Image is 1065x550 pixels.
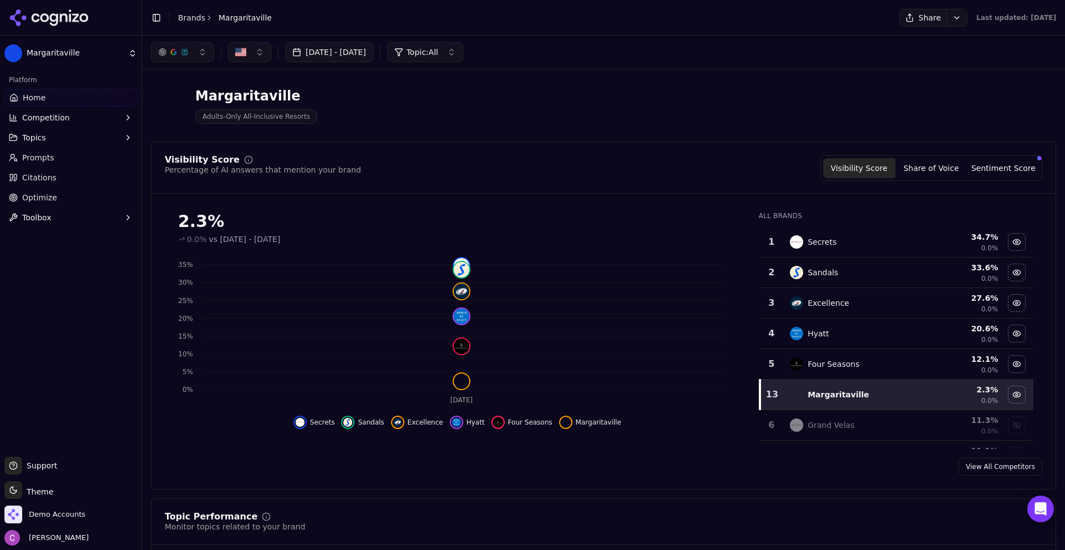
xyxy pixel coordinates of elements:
[178,279,193,286] tspan: 30%
[454,262,469,277] img: sandals
[1008,264,1026,281] button: Hide sandals data
[764,266,779,279] div: 2
[981,335,998,344] span: 0.0%
[452,418,461,427] img: hyatt
[4,189,137,206] a: Optimize
[22,152,54,163] span: Prompts
[454,339,469,354] img: four seasons
[454,284,469,299] img: excellence
[790,357,803,371] img: four seasons
[165,155,240,164] div: Visibility Score
[927,384,998,395] div: 2.3 %
[760,441,1033,471] tr: 11.1%Show breathless data
[178,350,193,358] tspan: 10%
[4,169,137,186] a: Citations
[285,42,373,62] button: [DATE] - [DATE]
[808,236,836,248] div: Secrets
[1008,294,1026,312] button: Hide excellence data
[4,71,137,89] div: Platform
[508,418,552,427] span: Four Seasons
[22,460,57,471] span: Support
[1008,325,1026,342] button: Hide hyatt data
[958,458,1042,476] a: View All Competitors
[981,305,998,314] span: 0.0%
[4,506,85,523] button: Open organization switcher
[764,357,779,371] div: 5
[759,211,1033,220] div: All Brands
[790,266,803,279] img: sandals
[808,267,838,278] div: Sandals
[927,354,998,365] div: 12.1 %
[178,211,737,231] div: 2.3%
[808,297,849,309] div: Excellence
[927,262,998,273] div: 33.6 %
[765,388,779,401] div: 13
[927,323,998,334] div: 20.6 %
[981,244,998,253] span: 0.0%
[1008,355,1026,373] button: Hide four seasons data
[4,129,137,147] button: Topics
[1027,496,1054,522] div: Open Intercom Messenger
[4,44,22,62] img: Margaritaville
[450,416,485,429] button: Hide hyatt data
[408,418,443,427] span: Excellence
[764,235,779,249] div: 1
[22,172,57,183] span: Citations
[760,380,1033,410] tr: 13margaritavilleMargaritaville2.3%0.0%Hide margaritaville data
[23,92,45,103] span: Home
[22,112,70,123] span: Competition
[293,416,335,429] button: Hide secrets data
[967,158,1039,178] button: Sentiment Score
[187,234,207,245] span: 0.0%
[178,315,193,322] tspan: 20%
[760,410,1033,441] tr: 6grand velasGrand Velas11.3%0.0%Show grand velas data
[195,109,317,124] span: Adults-Only All-Inclusive Resorts
[165,164,361,175] div: Percentage of AI answers that mention your brand
[358,418,384,427] span: Sandals
[182,368,193,376] tspan: 5%
[927,445,998,456] div: 11.1 %
[165,512,257,521] div: Topic Performance
[450,396,473,404] tspan: [DATE]
[235,47,246,58] img: US
[178,261,193,269] tspan: 35%
[454,258,469,274] img: secrets
[808,359,859,370] div: Four Seasons
[165,521,305,532] div: Monitor topics related to your brand
[790,296,803,310] img: excellence
[760,349,1033,380] tr: 5four seasonsFour Seasons12.1%0.0%Hide four seasons data
[576,418,621,427] span: Margaritaville
[22,212,52,223] span: Toolbox
[178,332,193,340] tspan: 15%
[182,386,193,393] tspan: 0%
[343,418,352,427] img: sandals
[22,192,57,203] span: Optimize
[4,530,20,546] img: Chris Abouraad
[4,89,137,107] a: Home
[760,319,1033,349] tr: 4hyattHyatt20.6%0.0%Hide hyatt data
[1008,416,1026,434] button: Show grand velas data
[178,12,272,23] nav: breadcrumb
[976,13,1056,22] div: Last updated: [DATE]
[219,12,272,23] span: Margaritaville
[1008,447,1026,465] button: Show breathless data
[178,297,193,305] tspan: 25%
[195,87,317,105] div: Margaritaville
[178,13,205,22] a: Brands
[24,533,89,543] span: [PERSON_NAME]
[209,234,281,245] span: vs [DATE] - [DATE]
[927,231,998,243] div: 34.7 %
[341,416,384,429] button: Hide sandals data
[491,416,552,429] button: Hide four seasons data
[27,48,124,58] span: Margaritaville
[296,418,305,427] img: secrets
[407,47,438,58] span: Topic: All
[808,328,829,339] div: Hyatt
[466,418,485,427] span: Hyatt
[561,418,570,427] img: margaritaville
[899,9,946,27] button: Share
[760,288,1033,319] tr: 3excellenceExcellence27.6%0.0%Hide excellence data
[981,396,998,405] span: 0.0%
[808,389,869,400] div: Margaritaville
[310,418,335,427] span: Secrets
